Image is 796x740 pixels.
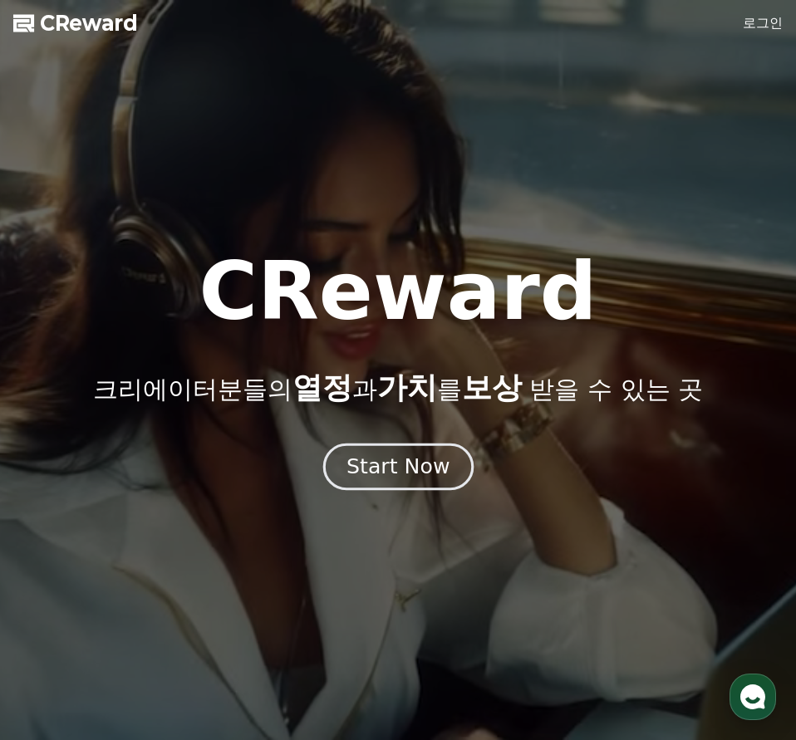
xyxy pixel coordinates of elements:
[199,252,597,331] h1: CReward
[743,13,783,33] a: 로그인
[5,527,110,568] a: 홈
[214,527,319,568] a: 설정
[13,10,138,37] a: CReward
[322,443,473,490] button: Start Now
[40,10,138,37] span: CReward
[292,370,352,404] span: 열정
[52,551,62,565] span: 홈
[152,552,172,566] span: 대화
[110,527,214,568] a: 대화
[377,370,437,404] span: 가치
[346,453,450,481] div: Start Now
[93,371,703,404] p: 크리에이터분들의 과 를 받을 수 있는 곳
[462,370,522,404] span: 보상
[257,551,277,565] span: 설정
[327,461,470,477] a: Start Now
